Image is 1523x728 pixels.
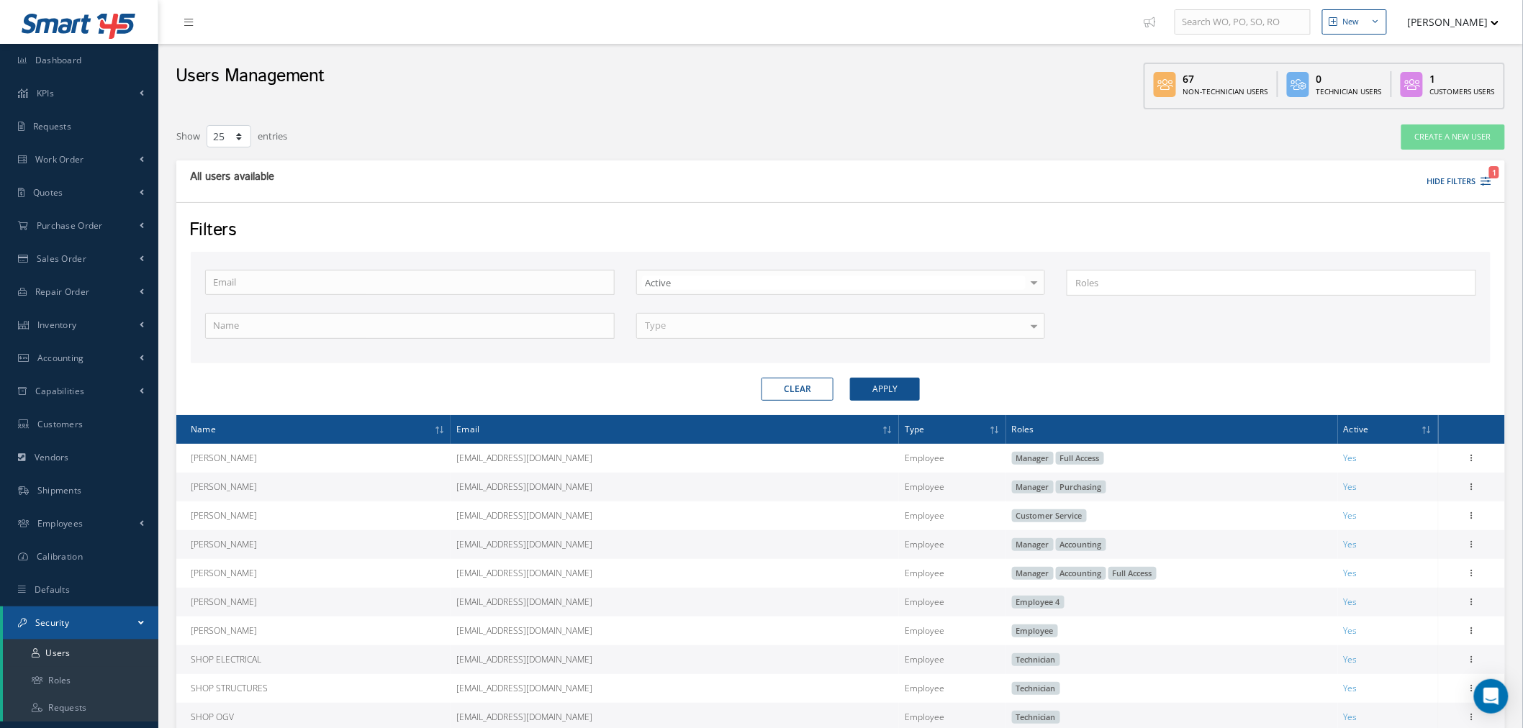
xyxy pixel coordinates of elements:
[1183,71,1268,86] div: 67
[35,54,82,66] span: Dashboard
[1012,653,1060,666] span: Technician
[37,550,83,563] span: Calibration
[1344,538,1357,550] span: Yes
[451,645,899,674] td: [EMAIL_ADDRESS][DOMAIN_NAME]
[37,352,84,364] span: Accounting
[1401,124,1505,150] a: Create a New User
[905,422,925,435] span: Type
[850,378,920,401] button: Apply
[899,473,1006,501] td: Employee
[451,674,899,703] td: [EMAIL_ADDRESS][DOMAIN_NAME]
[899,616,1006,645] td: Employee
[1056,452,1104,465] span: Full Access
[205,313,615,339] input: Name
[1012,422,1034,435] span: Roles
[1344,682,1357,694] span: Yes
[178,217,1500,245] div: Filters
[1344,481,1357,493] span: Yes
[451,559,899,588] td: [EMAIL_ADDRESS][DOMAIN_NAME]
[451,530,899,559] td: [EMAIL_ADDRESS][DOMAIN_NAME]
[899,559,1006,588] td: Employee
[1430,71,1495,86] div: 1
[176,588,451,616] td: [PERSON_NAME]
[1069,276,1468,291] input: Search for option
[176,501,451,530] td: [PERSON_NAME]
[1183,86,1268,97] div: Non-Technician Users
[1430,86,1495,97] div: Customers Users
[1414,170,1491,194] button: Hide Filters1
[1175,9,1311,35] input: Search WO, PO, SO, RO
[35,286,90,298] span: Repair Order
[1012,509,1087,522] span: Customer Service
[1344,624,1357,637] span: Yes
[176,645,451,674] td: SHOP ELECTRICAL
[451,444,899,473] td: [EMAIL_ADDRESS][DOMAIN_NAME]
[1344,422,1369,435] span: Active
[899,588,1006,616] td: Employee
[1344,711,1357,723] span: Yes
[3,667,158,694] a: Roles
[1489,166,1499,178] span: 1
[176,444,451,473] td: [PERSON_NAME]
[456,422,479,435] span: Email
[37,319,77,331] span: Inventory
[1394,8,1499,36] button: [PERSON_NAME]
[176,674,451,703] td: SHOP STRUCTURES
[899,674,1006,703] td: Employee
[3,606,158,640] a: Security
[176,616,451,645] td: [PERSON_NAME]
[451,501,899,530] td: [EMAIL_ADDRESS][DOMAIN_NAME]
[1012,452,1054,465] span: Manager
[37,87,54,99] span: KPIs
[642,319,666,333] span: Type
[191,422,216,435] span: Name
[1343,16,1360,28] div: New
[1316,71,1382,86] div: 0
[37,418,83,430] span: Customers
[205,270,615,296] input: Email
[1012,481,1054,493] span: Manager
[899,645,1006,674] td: Employee
[1012,538,1054,551] span: Manager
[35,583,70,596] span: Defaults
[35,153,84,165] span: Work Order
[37,484,82,496] span: Shipments
[3,694,158,722] a: Requests
[899,501,1006,530] td: Employee
[1108,567,1157,580] span: Full Access
[176,473,451,501] td: [PERSON_NAME]
[33,120,71,132] span: Requests
[35,385,85,397] span: Capabilities
[1344,509,1357,522] span: Yes
[1056,481,1106,493] span: Purchasing
[1012,682,1060,695] span: Technician
[3,640,158,667] a: Users
[176,530,451,559] td: [PERSON_NAME]
[1344,452,1357,464] span: Yes
[899,444,1006,473] td: Employee
[642,276,1026,290] span: Active
[451,473,899,501] td: [EMAIL_ADDRESS][DOMAIN_NAME]
[176,65,325,87] h2: Users Management
[1322,9,1387,35] button: New
[258,124,287,144] label: entries
[1344,596,1357,608] span: Yes
[451,588,899,616] td: [EMAIL_ADDRESS][DOMAIN_NAME]
[176,559,451,588] td: [PERSON_NAME]
[761,378,833,401] button: Clear
[1056,567,1106,580] span: Accounting
[899,530,1006,559] td: Employee
[1344,653,1357,665] span: Yes
[451,616,899,645] td: [EMAIL_ADDRESS][DOMAIN_NAME]
[186,170,513,184] div: All users available
[1012,596,1065,609] span: Employee 4
[37,252,86,265] span: Sales Order
[35,451,69,463] span: Vendors
[1012,624,1058,637] span: Employee
[35,616,69,629] span: Security
[1012,567,1054,580] span: Manager
[1316,86,1382,97] div: Technician Users
[1056,538,1106,551] span: Accounting
[37,517,83,529] span: Employees
[176,124,200,144] label: Show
